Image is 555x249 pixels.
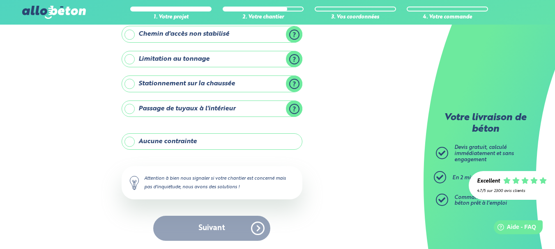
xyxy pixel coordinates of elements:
label: Passage de tuyaux à l'intérieur [122,101,302,117]
span: En 2 minutes top chrono [452,175,514,180]
div: 3. Vos coordonnées [315,14,396,21]
span: Devis gratuit, calculé immédiatement et sans engagement [454,145,514,162]
div: 4.7/5 sur 2300 avis clients [477,189,547,193]
div: 2. Votre chantier [223,14,304,21]
div: Excellent [477,178,500,185]
iframe: Help widget launcher [482,217,546,240]
div: Attention à bien nous signaler si votre chantier est concerné mais pas d'inquiétude, nous avons d... [122,166,302,199]
label: Aucune contrainte [122,133,302,150]
p: Votre livraison de béton [438,112,532,135]
span: Commandez ensuite votre béton prêt à l'emploi [454,195,520,206]
div: 4. Votre commande [407,14,488,21]
div: 1. Votre projet [130,14,212,21]
label: Limitation au tonnage [122,51,302,67]
img: allobéton [22,6,85,19]
label: Stationnement sur la chaussée [122,75,302,92]
label: Chemin d'accès non stabilisé [122,26,302,42]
